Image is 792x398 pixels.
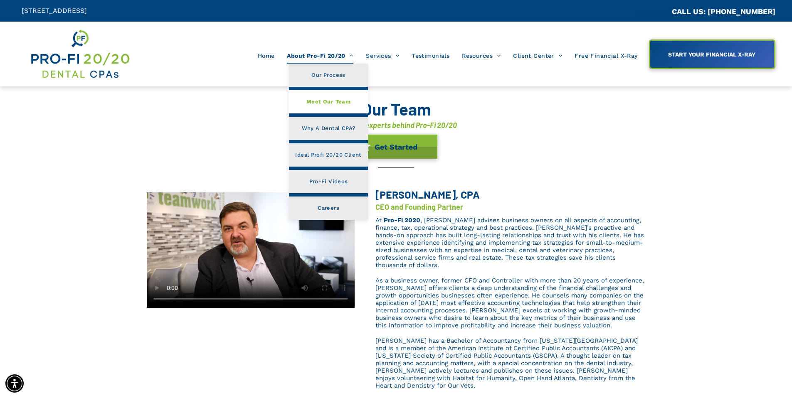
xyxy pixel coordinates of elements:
font: CEO and Founding Partner [375,202,463,211]
span: As a business owner, former CFO and Controller with more than 20 years of experience, [PERSON_NAM... [375,277,644,329]
a: About Pro-Fi 20/20 [281,48,360,64]
a: Ideal Profi 20/20 Client [289,143,368,167]
span: [STREET_ADDRESS] [22,7,87,15]
a: CALL US: [PHONE_NUMBER] [672,7,775,16]
span: Careers [318,203,339,214]
span: CA::CALLC [637,8,672,16]
a: Meet Our Team [289,90,368,113]
a: Pro-Fi Videos [289,170,368,193]
a: Free Financial X-Ray [568,48,644,64]
span: Why A Dental CPA? [302,123,355,134]
a: Get Started [355,135,437,159]
a: Home [252,48,281,64]
span: [PERSON_NAME], CPA [375,188,480,201]
span: START YOUR FINANCIAL X-RAY [665,47,758,62]
span: , [PERSON_NAME] advises business owners on all aspects of accounting, finance, tax, operational s... [375,216,644,269]
span: At [375,216,382,224]
span: About Pro-Fi 20/20 [287,48,353,64]
a: Pro-Fi 2020 [384,216,420,224]
span: Our Process [311,70,345,81]
a: Services [360,48,405,64]
a: START YOUR FINANCIAL X-RAY [649,39,775,69]
a: Our Process [289,64,368,87]
span: Get Started [372,138,420,155]
a: Careers [289,197,368,220]
font: Our Team [362,99,431,119]
a: Resources [456,48,507,64]
span: [PERSON_NAME] has a Bachelor of Accountancy from [US_STATE][GEOGRAPHIC_DATA] and is a member of t... [375,337,638,389]
a: Testimonials [405,48,456,64]
span: Ideal Profi 20/20 Client [295,150,361,160]
font: Meet the experts behind Pro-Fi 20/20 [335,120,457,130]
img: Get Dental CPA Consulting, Bookkeeping, & Bank Loans [30,28,130,80]
span: Meet Our Team [306,96,350,107]
a: Client Center [507,48,568,64]
span: Pro-Fi Videos [309,176,348,187]
div: Accessibility Menu [5,374,24,393]
a: Why A Dental CPA? [289,117,368,140]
